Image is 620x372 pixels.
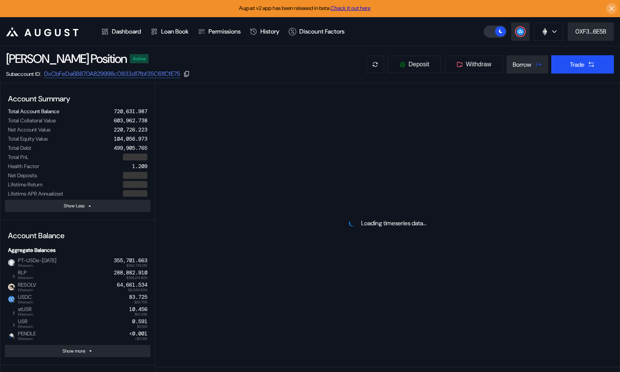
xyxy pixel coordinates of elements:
img: pending [349,220,355,226]
div: 0.591 [132,318,147,325]
div: Permissions [208,27,241,35]
div: 220,726.223 [114,126,147,133]
div: 603,962.738 [114,117,147,124]
span: Deposit [408,61,429,68]
span: Withdraw [466,61,491,68]
div: 720,631.987 [114,108,147,115]
div: Net Account Value [8,126,50,133]
div: Total Account Balance [8,108,59,115]
div: Health Factor [8,163,39,170]
img: chain logo [541,27,549,36]
div: Total Debt [8,144,31,151]
div: 0XF3...6E5B [575,27,606,35]
div: <0.001 [129,330,147,337]
img: svg+xml,%3c [12,287,16,290]
div: Lifetime APR Annualized [8,190,63,197]
div: Show Less [64,203,84,209]
div: Trade [570,61,584,69]
span: Ethereum [18,264,57,268]
div: Borrow [513,61,531,69]
div: Subaccount ID: [6,71,41,77]
img: Pendle_Logo_Normal-03.png [8,332,15,339]
a: Loan Book [146,18,193,46]
button: Withdraw [444,55,504,74]
img: usdc.png [8,296,15,303]
img: svg+xml,%3c [12,311,16,315]
div: Loading timeseries data... [361,219,426,227]
img: svg+xml,%3c [12,323,16,327]
div: Total PnL [8,154,29,160]
button: Show more [5,345,150,357]
div: [PERSON_NAME] Position [6,51,127,67]
div: Dashboard [112,27,141,35]
img: blueLogo..png [8,308,15,315]
img: blueLogo..png [8,320,15,327]
div: Total Equity Value [8,135,48,142]
span: $83.709 [134,300,147,304]
button: Deposit [387,55,441,74]
span: $358,214.809 [126,276,147,280]
span: PT-USDe-[DATE] [15,257,57,267]
div: Show more [63,348,85,354]
img: empty-token.png [8,259,15,266]
span: Ethereum [18,276,33,280]
a: Discount Factors [284,18,349,46]
div: 1.209 [132,163,147,170]
button: Trade [551,55,614,74]
span: $0.591 [137,325,147,329]
div: Total Collateral Value [8,117,56,124]
div: 355,701.663 [114,257,147,264]
span: $354,745.051 [126,264,147,268]
span: Ethereum [18,313,33,316]
button: Show Less [5,200,150,212]
div: Active [133,56,145,61]
img: svg+xml,%3c [12,262,16,266]
img: svg+xml,%3c [12,335,16,339]
span: August v2 app has been released in beta. [239,5,370,11]
span: PENDLE [15,330,36,340]
div: Lifetime Return [8,181,42,188]
span: Ethereum [18,288,36,292]
span: $9,549.604 [128,288,147,292]
img: svg+xml,%3c [12,299,16,303]
div: Account Summary [5,91,150,107]
a: Check it out here [331,5,370,11]
span: $10.456 [135,313,147,316]
div: Account Balance [5,228,150,244]
div: Aggregate Balances [5,244,150,257]
div: 288,882.910 [114,269,147,276]
span: stUSR [15,306,33,316]
span: RESOLV [15,282,36,292]
div: History [260,27,279,35]
span: RLP [15,269,33,279]
div: 64,661.534 [117,282,147,288]
img: orangeLogo..png [8,271,15,278]
button: Borrow [507,55,548,74]
div: 104,056.973 [114,135,147,142]
a: History [245,18,284,46]
div: Loan Book [161,27,189,35]
a: Dashboard [97,18,146,46]
img: svg+xml,%3c [12,274,16,278]
button: 0XF3...6E5B [568,22,614,41]
button: chain logo [534,22,563,41]
div: Discount Factors [299,27,344,35]
img: resolv_token.png [8,284,15,290]
span: Ethereum [18,337,36,341]
div: Net Deposits [8,172,37,179]
a: 0xCbFeDa6B870A829998c0833d17fbf35C611CfE75 [44,70,180,78]
span: <$0.001 [135,337,147,341]
div: 10.456 [129,306,147,313]
div: 499,905.765 [114,144,147,151]
span: USR [15,318,33,328]
span: Ethereum [18,300,33,304]
span: USDC [15,294,33,304]
div: 83.725 [129,294,147,300]
a: Permissions [193,18,245,46]
span: Ethereum [18,325,33,329]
